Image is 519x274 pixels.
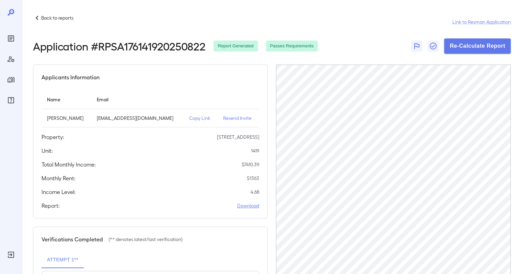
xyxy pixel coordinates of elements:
h5: Income Level: [42,188,76,196]
h5: Verifications Completed [42,235,103,243]
a: Download [237,202,259,209]
button: Flag Report [411,41,422,52]
p: Copy Link [189,115,212,122]
th: Name [42,90,91,109]
div: Manage Users [5,54,16,65]
p: [STREET_ADDRESS] [217,134,259,140]
p: Back to reports [41,14,73,21]
p: [PERSON_NAME] [47,115,86,122]
th: Email [91,90,184,109]
button: Close Report [428,41,439,52]
table: simple table [42,90,259,127]
p: Resend Invite [223,115,254,122]
p: $ 7410.39 [242,161,259,168]
div: Manage Properties [5,74,16,85]
h5: Property: [42,133,64,141]
h2: Application # RPSA176141920250822 [33,40,205,52]
p: (** denotes latest/last verification) [108,236,183,243]
h5: Unit: [42,147,53,155]
h5: Total Monthly Income: [42,160,96,169]
p: 4.68 [251,189,259,195]
a: Link to Resman Application [452,19,511,25]
span: Report Generated [214,43,257,49]
h5: Applicants Information [42,73,100,81]
p: $ 1363 [247,175,259,182]
p: 1419 [251,147,259,154]
h5: Monthly Rent: [42,174,76,182]
span: Passes Requirements [266,43,318,49]
h5: Report: [42,202,60,210]
p: [EMAIL_ADDRESS][DOMAIN_NAME] [97,115,178,122]
div: FAQ [5,95,16,106]
button: Re-Calculate Report [444,38,511,54]
div: Reports [5,33,16,44]
button: Attempt 1** [42,252,84,268]
div: Log Out [5,249,16,260]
